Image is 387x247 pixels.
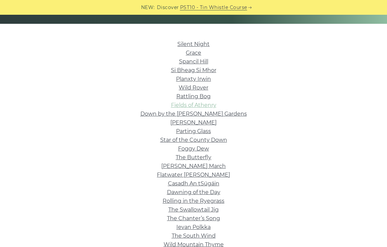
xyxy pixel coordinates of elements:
a: Star of the County Down [160,137,227,143]
a: Planxty Irwin [176,76,211,82]
a: [PERSON_NAME] [170,119,217,126]
span: Discover [157,4,179,11]
span: NEW: [141,4,155,11]
a: Silent Night [177,41,210,47]
a: Parting Glass [176,128,211,134]
a: Rattling Bog [176,93,211,100]
a: Rolling in the Ryegrass [163,198,224,204]
a: Fields of Athenry [171,102,216,108]
a: Foggy Dew [178,145,209,152]
a: Ievan Polkka [176,224,211,230]
a: Dawning of the Day [167,189,220,195]
a: Flatwater [PERSON_NAME] [157,172,230,178]
a: Spancil Hill [179,58,208,65]
a: Si­ Bheag Si­ Mhor [171,67,216,73]
a: Casadh An tSúgáin [168,180,219,187]
a: The Butterfly [176,154,211,161]
a: The Swallowtail Jig [168,206,219,213]
a: [PERSON_NAME] March [161,163,226,169]
a: Wild Rover [179,84,208,91]
a: Down by the [PERSON_NAME] Gardens [140,111,247,117]
a: Grace [186,50,201,56]
a: The Chanter’s Song [167,215,220,222]
a: PST10 - Tin Whistle Course [180,4,247,11]
a: The South Wind [172,233,216,239]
